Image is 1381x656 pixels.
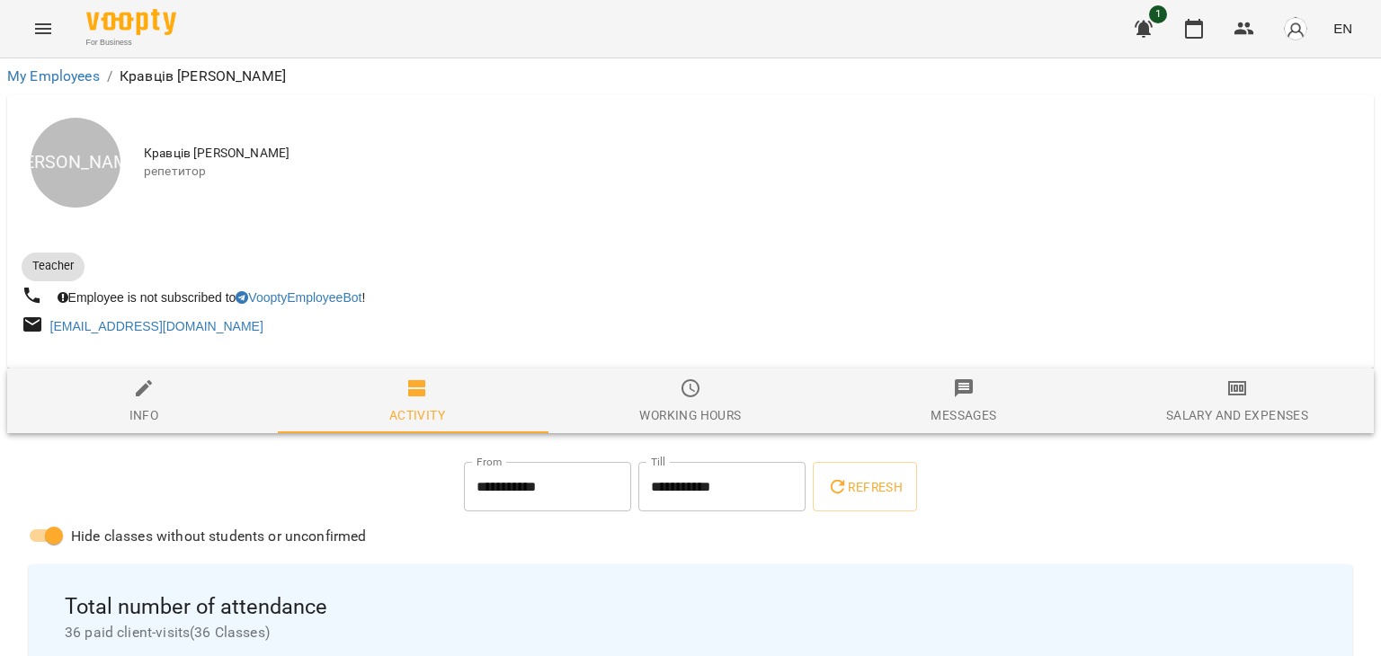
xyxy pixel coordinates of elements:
[86,9,176,35] img: Voopty Logo
[7,66,1374,87] nav: breadcrumb
[65,622,1316,643] span: 36 paid client-visits ( 36 Classes )
[107,66,112,87] li: /
[1149,5,1167,23] span: 1
[71,526,367,547] span: Hide classes without students or unconfirmed
[236,290,361,305] a: VooptyEmployeeBot
[129,404,159,426] div: Info
[1166,404,1308,426] div: Salary and Expenses
[1326,12,1359,45] button: EN
[639,404,741,426] div: Working hours
[65,593,1316,621] span: Total number of attendance
[827,476,903,498] span: Refresh
[86,37,176,49] span: For Business
[813,462,917,512] button: Refresh
[7,67,100,84] a: My Employees
[31,118,120,208] div: [PERSON_NAME]
[50,319,263,333] a: [EMAIL_ADDRESS][DOMAIN_NAME]
[120,66,286,87] p: Кравців [PERSON_NAME]
[389,404,445,426] div: Activity
[144,163,1359,181] span: репетитор
[144,145,1359,163] span: Кравців [PERSON_NAME]
[931,404,996,426] div: Messages
[54,285,370,310] div: Employee is not subscribed to !
[22,258,85,274] span: Teacher
[1283,16,1308,41] img: avatar_s.png
[22,7,65,50] button: Menu
[1333,19,1352,38] span: EN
